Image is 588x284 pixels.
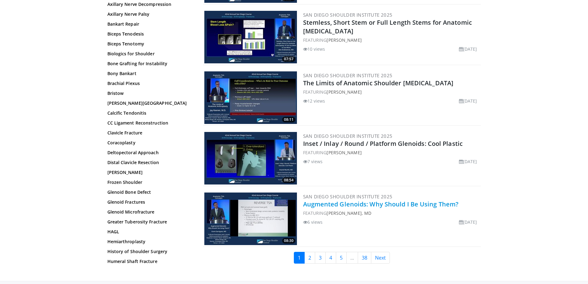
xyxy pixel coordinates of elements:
a: Glenoid Bone Defect [107,189,191,195]
li: [DATE] [459,219,477,225]
a: San Diego Shoulder Institute 2025 [303,193,393,200]
li: 12 views [303,98,325,104]
img: c45df0a0-ad6f-4335-8fa1-b9fc8415102e.300x170_q85_crop-smart_upscale.jpg [204,11,297,63]
a: Greater Tuberosity Fracture [107,219,191,225]
a: Humeral Shaft Fracture [107,258,191,265]
a: 2 [304,252,315,264]
li: 7 views [303,158,323,165]
a: Axillary Nerve Palsy [107,11,191,17]
a: Glenoid Microfracture [107,209,191,215]
a: 38 [358,252,371,264]
a: 3 [315,252,326,264]
a: 5 [336,252,347,264]
a: Bony Bankart [107,70,191,77]
a: CC Ligament Reconstruction [107,120,191,126]
a: 08:30 [204,193,297,245]
a: Internal Impingement [107,268,191,274]
a: Hemiarthroplasty [107,239,191,245]
a: HAGL [107,229,191,235]
a: [PERSON_NAME], MD [327,210,371,216]
div: FEATURING [303,37,480,43]
a: Stemless, Short Stem or Full Length Stems for Anatomic [MEDICAL_DATA] [303,18,472,35]
a: Biceps Tenodesis [107,31,191,37]
li: 10 views [303,46,325,52]
a: [PERSON_NAME] [327,150,361,155]
span: 07:57 [282,56,295,62]
a: Bankart Repair [107,21,191,27]
div: FEATURING [303,210,480,216]
a: 07:57 [204,11,297,63]
a: The Limits of Anatomic Shoulder [MEDICAL_DATA] [303,79,454,87]
li: [DATE] [459,158,477,165]
a: Brachial Plexus [107,80,191,87]
img: 6ba6e9f0-faa8-443b-bd84-ae32d15e8704.300x170_q85_crop-smart_upscale.jpg [204,71,297,124]
a: 1 [294,252,305,264]
a: Bone Grafting for Instability [107,61,191,67]
a: Biceps Tenotomy [107,41,191,47]
a: Biologics for Shoulder [107,51,191,57]
div: FEATURING [303,149,480,156]
a: Clavicle Fracture [107,130,191,136]
a: [PERSON_NAME][GEOGRAPHIC_DATA] [107,100,191,106]
a: San Diego Shoulder Institute 2025 [303,12,393,18]
a: Coracoplasty [107,140,191,146]
nav: Search results pages [203,252,481,264]
li: [DATE] [459,46,477,52]
img: 0386466f-aff0-44e4-be58-a9d91756005f.300x170_q85_crop-smart_upscale.jpg [204,193,297,245]
div: FEATURING [303,89,480,95]
a: Bristow [107,90,191,96]
a: Axillary Nerve Decompression [107,1,191,7]
a: Next [371,252,390,264]
a: Distal Clavicle Resection [107,159,191,166]
img: 86934993-6d75-4d7e-9a2b-edf7c4c4adad.300x170_q85_crop-smart_upscale.jpg [204,132,297,184]
a: Augmented Glenoids: Why Should I Be Using Them? [303,200,459,208]
a: Frozen Shoulder [107,179,191,185]
a: [PERSON_NAME] [107,169,191,176]
a: San Diego Shoulder Institute 2025 [303,72,393,78]
a: Inset / Inlay / Round / Platform Glenoids: Cool Plastic [303,139,463,148]
a: 4 [325,252,336,264]
a: 08:11 [204,71,297,124]
a: Deltopectoral Approach [107,150,191,156]
a: [PERSON_NAME] [327,37,361,43]
span: 08:30 [282,238,295,244]
span: 08:11 [282,117,295,122]
li: [DATE] [459,98,477,104]
a: [PERSON_NAME] [327,89,361,95]
a: History of Shoulder Surgery [107,248,191,255]
a: Glenoid Fractures [107,199,191,205]
li: 6 views [303,219,323,225]
a: 08:54 [204,132,297,184]
a: Calcific Tendonitis [107,110,191,116]
a: San Diego Shoulder Institute 2025 [303,133,393,139]
span: 08:54 [282,177,295,183]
